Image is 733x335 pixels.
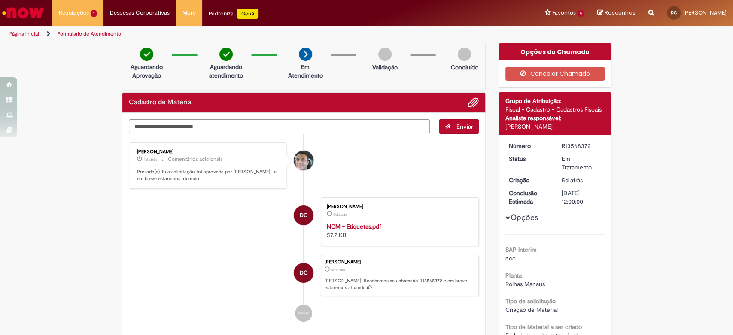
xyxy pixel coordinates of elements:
span: 5d atrás [333,212,347,217]
p: Concluído [450,63,478,72]
span: 1 [91,10,97,17]
div: Diely Carvalho [294,263,313,283]
p: Em Atendimento [285,63,326,80]
dt: Criação [502,176,555,184]
div: [PERSON_NAME] [505,122,605,131]
li: Diely Carvalho [129,255,479,296]
a: Rascunhos [597,9,636,17]
span: DC [300,263,308,283]
ul: Histórico de tíquete [129,134,479,330]
button: Cancelar Chamado [505,67,605,81]
div: Padroniza [209,9,258,19]
span: DC [300,205,308,226]
span: Requisições [59,9,89,17]
a: Página inicial [9,30,39,37]
span: 5d atrás [562,176,583,184]
span: 4 [577,10,584,17]
img: check-circle-green.png [219,48,233,61]
p: Aguardando atendimento [205,63,247,80]
div: Em Tratamento [562,154,602,172]
div: R13568372 [562,142,602,150]
time: 25/09/2025 17:48:53 [331,267,345,272]
small: Comentários adicionais [168,156,223,163]
div: Grupo de Atribuição: [505,97,605,105]
div: [PERSON_NAME] [327,204,470,209]
p: +GenAi [237,9,258,19]
span: Despesas Corporativas [110,9,170,17]
span: [PERSON_NAME] [683,9,727,16]
img: arrow-next.png [299,48,312,61]
div: Vaner Gaspar Da Silva [294,151,313,170]
p: Validação [372,63,398,72]
p: Aguardando Aprovação [126,63,167,80]
span: ecc [505,254,516,262]
span: Favoritos [552,9,575,17]
div: Fiscal - Cadastro - Cadastros Fiscais [505,105,605,114]
span: More [182,9,196,17]
b: SAP Interim [505,246,537,254]
div: Analista responsável: [505,114,605,122]
b: Planta [505,272,522,279]
img: check-circle-green.png [140,48,153,61]
span: Criação de Material [505,306,558,314]
img: ServiceNow [1,4,45,21]
img: img-circle-grey.png [458,48,471,61]
span: Rascunhos [605,9,636,17]
div: [PERSON_NAME] [325,260,474,265]
dt: Conclusão Estimada [502,189,555,206]
a: Formulário de Atendimento [58,30,121,37]
time: 25/09/2025 17:45:36 [333,212,347,217]
span: 5d atrás [331,267,345,272]
h2: Cadastro de Material Histórico de tíquete [129,99,193,106]
b: Tipo de solicitação [505,297,556,305]
div: 25/09/2025 17:48:53 [562,176,602,184]
p: Prezado(a), Sua solicitação foi aprovada por [PERSON_NAME] , e em breve estaremos atuando. [137,169,280,182]
div: [PERSON_NAME] [137,149,280,154]
ul: Trilhas de página [6,26,482,42]
span: Enviar [456,123,473,130]
span: Rolhas Manaus [505,280,545,288]
dt: Status [502,154,555,163]
span: DC [671,10,677,15]
time: 26/09/2025 08:23:14 [143,157,157,162]
p: [PERSON_NAME]! Recebemos seu chamado R13568372 e em breve estaremos atuando. [325,278,474,291]
a: NCM - Etiquetas.pdf [327,223,381,230]
span: 4d atrás [143,157,157,162]
div: Opções do Chamado [499,43,611,60]
textarea: Digite sua mensagem aqui... [129,119,430,134]
b: Tipo de Material a ser criado [505,323,582,331]
button: Enviar [439,119,479,134]
div: 57.7 KB [327,222,470,239]
img: img-circle-grey.png [378,48,392,61]
div: [DATE] 12:00:00 [562,189,602,206]
div: Diely Carvalho [294,205,313,225]
button: Adicionar anexos [468,97,479,108]
dt: Número [502,142,555,150]
time: 25/09/2025 17:48:53 [562,176,583,184]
